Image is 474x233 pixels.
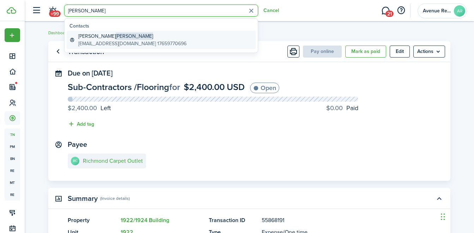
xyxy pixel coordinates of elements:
[262,216,410,225] panel-main-description: 55868191
[121,216,169,224] a: 1922/1924 Building
[64,5,258,17] input: Search for anything...
[68,154,146,168] a: RCRichmond Carpet Outlet
[69,22,256,30] global-search-list-title: Contacts
[385,11,394,17] span: 21
[250,83,279,93] status: Open
[390,46,410,58] button: Edit
[5,153,20,165] a: bn
[46,2,59,20] a: Notifications
[379,2,392,20] a: Messaging
[184,80,245,94] span: $2,400.00 USD
[5,165,20,177] a: re
[5,129,20,141] a: tn
[423,8,451,13] span: Avenue Real Estate
[5,141,20,153] a: pm
[116,32,153,40] span: [PERSON_NAME]
[68,103,97,113] progress-caption-label-value: $2,400.00
[413,46,445,58] button: Open menu
[68,216,117,225] panel-main-title: Property
[78,40,187,47] global-search-item-description: [EMAIL_ADDRESS][DOMAIN_NAME] 17659770696
[263,8,279,13] button: Cancel
[68,80,169,94] span: Sub-Contractors / Flooring
[68,120,94,128] button: Add tag
[83,158,143,164] e-details-info-title: Richmond Carpet Outlet
[5,28,20,42] button: Open menu
[7,7,16,14] img: TenantCloud
[48,30,69,36] a: Dashboard
[68,103,111,113] progress-caption-label: Left
[5,177,20,189] a: mt
[353,157,474,233] iframe: Chat Widget
[395,5,407,17] button: Open resource center
[30,4,43,17] button: Open sidebar
[246,5,257,16] button: Clear search
[454,5,465,17] avatar-text: AR
[209,216,258,225] panel-main-title: Transaction ID
[326,103,358,113] progress-caption-label: Paid
[287,46,299,58] button: Print
[49,11,61,17] span: +99
[169,80,180,94] span: for
[5,189,20,201] a: re
[67,31,256,49] a: [PERSON_NAME][PERSON_NAME][EMAIL_ADDRESS][DOMAIN_NAME] 17659770696
[52,46,64,58] a: Go back
[345,46,386,58] button: Mark as paid
[68,141,87,149] panel-main-title: Payee
[71,157,79,165] avatar-text: RC
[68,68,113,78] span: Due on [DATE]
[413,46,445,58] menu-btn: Actions
[441,206,445,227] div: Drag
[100,195,130,202] panel-main-subtitle: (Invoice details)
[326,103,343,113] progress-caption-label-value: $0.00
[68,195,98,203] panel-main-title: Summary
[78,32,187,40] global-search-item-title: [PERSON_NAME]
